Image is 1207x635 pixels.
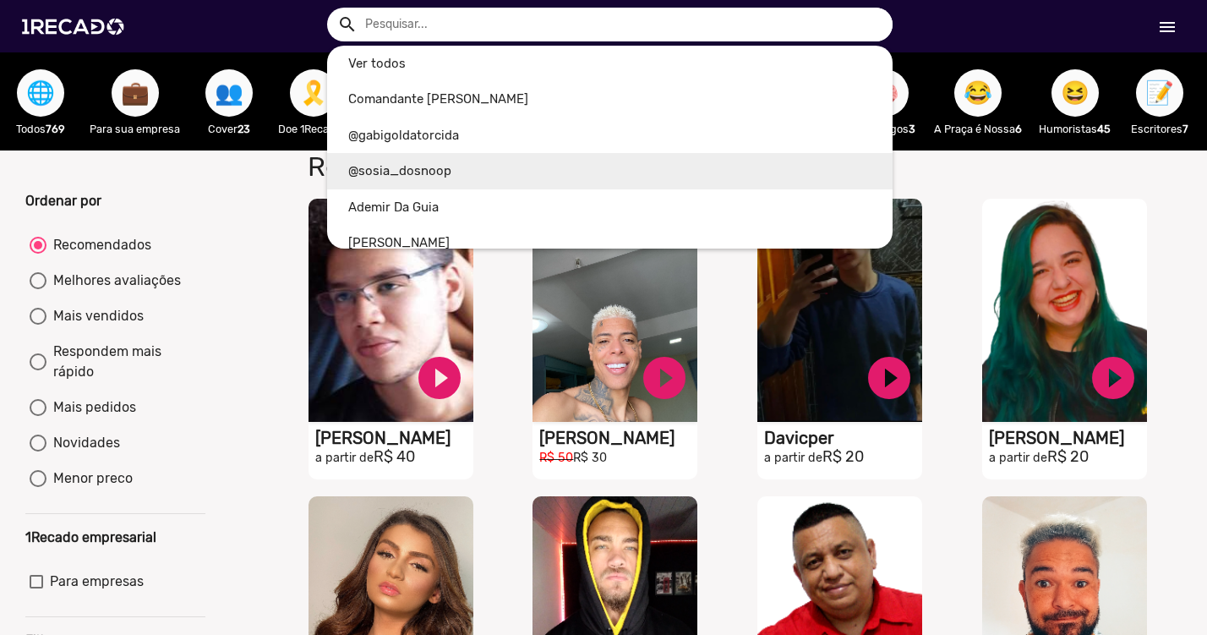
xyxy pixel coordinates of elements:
[1157,17,1177,37] mat-icon: Início
[327,81,893,118] a: Comandante [PERSON_NAME]
[327,225,893,261] a: [PERSON_NAME]
[337,14,358,35] mat-icon: Example home icon
[352,8,893,41] input: Pesquisar...
[327,118,893,154] a: @gabigoldatorcida
[327,46,893,82] a: Ver todos
[327,153,893,189] a: @sosia_dosnoop
[331,8,361,38] button: Example home icon
[327,189,893,226] a: Ademir Da Guia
